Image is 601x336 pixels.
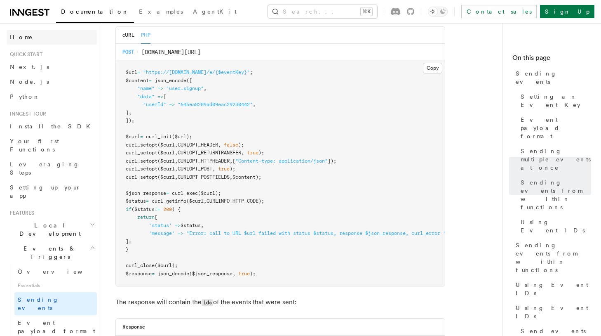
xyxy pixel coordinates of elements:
h3: Response [122,324,145,330]
a: Using Event IDs [517,215,591,238]
span: [ [232,158,235,164]
span: CURLINFO_HTTP_CODE [207,198,258,204]
span: => [178,230,183,236]
span: $content [232,174,256,180]
span: curl_getinfo [152,198,186,204]
span: Event payload format [18,319,95,334]
span: , [230,158,232,164]
p: The response will contain the of the events that were sent: [115,296,445,308]
span: [ [189,78,192,83]
a: Examples [134,2,188,22]
span: false [224,142,238,148]
span: "Error: call to URL $url failed with status $status, response $json_response, curl_error " [186,230,446,236]
span: POST [122,49,134,55]
span: Home [10,33,33,41]
span: , [175,150,178,156]
span: return [137,214,155,220]
span: ; [241,142,244,148]
span: != [155,206,160,212]
span: Using Event IDs [516,304,591,320]
span: , [204,198,207,204]
span: "Content-type: application/json" [235,158,328,164]
span: ; [261,198,264,204]
a: Leveraging Steps [7,157,97,180]
span: ( [198,190,201,196]
a: Sending multiple events at once [517,144,591,175]
button: Events & Triggers [7,241,97,264]
span: $curl [160,142,175,148]
a: AgentKit [188,2,242,22]
span: Examples [139,8,183,15]
span: ) [256,174,258,180]
span: Local Development [7,221,90,238]
a: Sending events from within functions [512,238,591,277]
span: ) [250,271,253,277]
span: ; [261,150,264,156]
span: $content [126,78,149,83]
span: $status [181,222,201,228]
span: $json_response [126,190,166,196]
span: $curl [157,263,172,268]
span: , [204,85,207,91]
span: ( [157,150,160,156]
span: if [126,206,131,212]
span: $curl [201,190,215,196]
span: 'status' [149,222,172,228]
a: Your first Functions [7,134,97,157]
span: true [247,150,258,156]
a: Contact sales [461,5,537,18]
span: CURLOPT_POST [178,166,212,172]
span: Next.js [10,64,49,70]
span: Python [10,93,40,100]
a: Python [7,89,97,104]
span: json_encode [155,78,186,83]
span: CURLOPT_RETURNTRANSFER [178,150,241,156]
span: CURLOPT_HTTPHEADER [178,158,230,164]
button: Search...⌘K [268,5,377,18]
a: Using Event IDs [512,301,591,324]
span: => [157,94,163,99]
span: ; [253,271,256,277]
span: CURLOPT_HEADER [178,142,218,148]
span: curl_setopt [126,150,157,156]
a: Documentation [56,2,134,23]
span: $curl [160,174,175,180]
h4: On this page [512,53,591,66]
a: Home [7,30,97,45]
span: [DOMAIN_NAME][URL] [141,48,201,56]
span: ( [157,174,160,180]
span: ]; [126,239,131,244]
span: ) [230,166,232,172]
span: } [126,246,129,252]
span: $curl [160,166,175,172]
span: curl_setopt [126,142,157,148]
span: Install the SDK [10,123,95,130]
span: $url [175,134,186,140]
span: curl_close [126,263,155,268]
span: , [241,150,244,156]
span: $curl [126,134,140,140]
span: [ [155,214,157,220]
span: CURLOPT_POSTFIELDS [178,174,230,180]
span: Sending events from within functions [521,178,591,211]
span: ( [157,142,160,148]
span: ) [258,150,261,156]
span: ) [172,263,175,268]
span: Sending events [516,69,591,86]
a: Sending events [512,66,591,89]
span: ) [186,134,189,140]
span: ( [157,158,160,164]
span: curl_exec [172,190,198,196]
span: ) [258,198,261,204]
span: Setting up your app [10,184,81,199]
span: Essentials [14,279,97,292]
span: "645ea8289ad09eac29230442" [178,102,253,107]
span: , [175,142,178,148]
span: curl_init [146,134,172,140]
span: curl_setopt [126,174,157,180]
button: PHP [141,27,150,44]
span: "userId" [143,102,166,107]
span: ( [186,78,189,83]
span: ) { [172,206,181,212]
kbd: ⌘K [361,7,372,16]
